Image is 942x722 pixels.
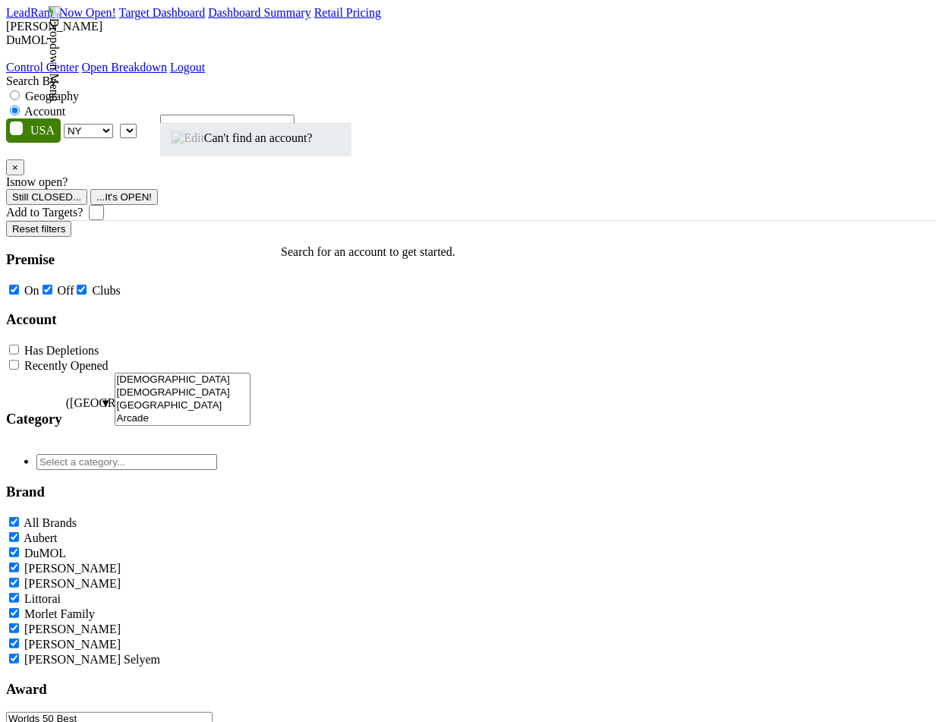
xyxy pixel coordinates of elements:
[115,399,250,412] option: [GEOGRAPHIC_DATA]
[100,397,112,409] span: ▼
[6,221,71,237] button: Reset filters
[24,592,61,605] label: Littorai
[24,531,57,544] label: Aubert
[208,6,311,19] a: Dashboard Summary
[36,454,217,470] input: Select a category...
[6,6,56,19] a: LeadRank
[59,6,116,19] a: Now Open!
[6,175,936,189] div: Is now open?
[24,547,66,560] label: DuMOL
[172,131,204,145] img: Edit
[24,516,77,529] label: All Brands
[24,562,121,575] label: [PERSON_NAME]
[115,412,250,425] option: Arcade
[314,6,381,19] a: Retail Pricing
[6,251,250,268] h3: Premise
[24,344,99,357] label: Has Depletions
[6,20,936,33] div: [PERSON_NAME]
[24,623,121,635] label: [PERSON_NAME]
[6,206,83,219] label: Add to Targets?
[24,653,160,666] label: [PERSON_NAME] Selyem
[170,61,205,74] a: Logout
[58,284,74,297] label: Off
[281,245,455,259] p: Search for an account to get started.
[92,284,120,297] label: Clubs
[115,386,250,399] option: [DEMOGRAPHIC_DATA]
[24,607,95,620] label: Morlet Family
[6,33,48,46] span: DuMOL
[12,162,18,173] span: ×
[6,411,62,427] h3: Category
[6,484,250,500] h3: Brand
[25,90,79,102] label: Geography
[6,311,250,328] h3: Account
[6,74,56,87] span: Search By
[6,61,205,74] div: Dropdown Menu
[115,374,250,386] option: [DEMOGRAPHIC_DATA]
[6,681,250,698] h3: Award
[82,61,167,74] a: Open Breakdown
[24,638,121,651] label: [PERSON_NAME]
[6,61,79,74] a: Control Center
[119,6,206,19] a: Target Dashboard
[24,359,109,372] label: Recently Opened
[6,159,24,175] button: Close
[47,6,61,102] img: Dropdown Menu
[24,105,65,118] label: Account
[90,189,158,205] button: ...It's OPEN!
[24,284,39,297] label: On
[66,396,96,441] span: ([GEOGRAPHIC_DATA])
[24,577,121,590] label: [PERSON_NAME]
[6,189,87,205] button: Still CLOSED...
[172,131,313,144] span: Can't find an account?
